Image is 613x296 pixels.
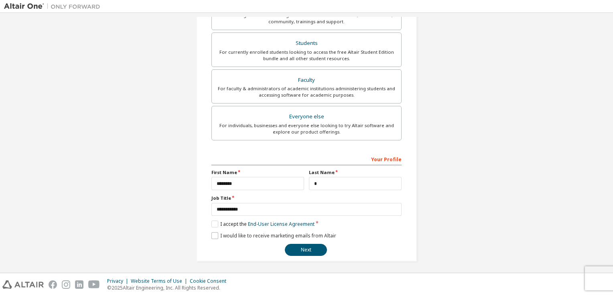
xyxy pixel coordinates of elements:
[285,244,327,256] button: Next
[107,278,131,284] div: Privacy
[309,169,402,176] label: Last Name
[248,221,315,227] a: End-User License Agreement
[211,152,402,165] div: Your Profile
[88,280,100,289] img: youtube.svg
[211,169,304,176] label: First Name
[217,38,396,49] div: Students
[62,280,70,289] img: instagram.svg
[217,85,396,98] div: For faculty & administrators of academic institutions administering students and accessing softwa...
[211,195,402,201] label: Job Title
[107,284,231,291] p: © 2025 Altair Engineering, Inc. All Rights Reserved.
[75,280,83,289] img: linkedin.svg
[2,280,44,289] img: altair_logo.svg
[217,111,396,122] div: Everyone else
[211,232,336,239] label: I would like to receive marketing emails from Altair
[217,75,396,86] div: Faculty
[4,2,104,10] img: Altair One
[217,12,396,25] div: For existing customers looking to access software downloads, HPC resources, community, trainings ...
[217,49,396,62] div: For currently enrolled students looking to access the free Altair Student Edition bundle and all ...
[211,221,315,227] label: I accept the
[217,122,396,135] div: For individuals, businesses and everyone else looking to try Altair software and explore our prod...
[190,278,231,284] div: Cookie Consent
[131,278,190,284] div: Website Terms of Use
[49,280,57,289] img: facebook.svg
